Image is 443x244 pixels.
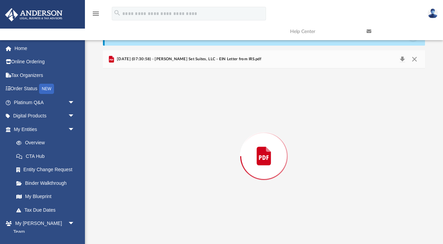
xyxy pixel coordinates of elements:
a: Tax Due Dates [10,203,85,217]
a: My Entitiesarrow_drop_down [5,123,85,136]
img: Anderson Advisors Platinum Portal [3,8,65,21]
span: arrow_drop_down [68,96,82,110]
a: Home [5,42,85,55]
span: arrow_drop_down [68,109,82,123]
a: Digital Productsarrow_drop_down [5,109,85,123]
div: NEW [39,84,54,94]
span: [DATE] (07:30:58) - [PERSON_NAME] Set Suites, LLC - EIN Letter from IRS.pdf [116,56,261,62]
a: Entity Change Request [10,163,85,177]
span: arrow_drop_down [68,217,82,231]
a: menu [92,13,100,18]
span: arrow_drop_down [68,123,82,136]
i: menu [92,10,100,18]
button: Download [396,54,408,64]
a: Platinum Q&Aarrow_drop_down [5,96,85,109]
a: Online Ordering [5,55,85,69]
a: Tax Organizers [5,68,85,82]
i: search [113,9,121,17]
a: Overview [10,136,85,150]
a: My [PERSON_NAME] Teamarrow_drop_down [5,217,82,239]
img: User Pic [428,9,438,18]
div: Preview [103,50,425,244]
a: Binder Walkthrough [10,176,85,190]
a: My Blueprint [10,190,82,204]
a: Order StatusNEW [5,82,85,96]
button: Close [408,54,421,64]
a: Help Center [285,18,361,45]
a: CTA Hub [10,149,85,163]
